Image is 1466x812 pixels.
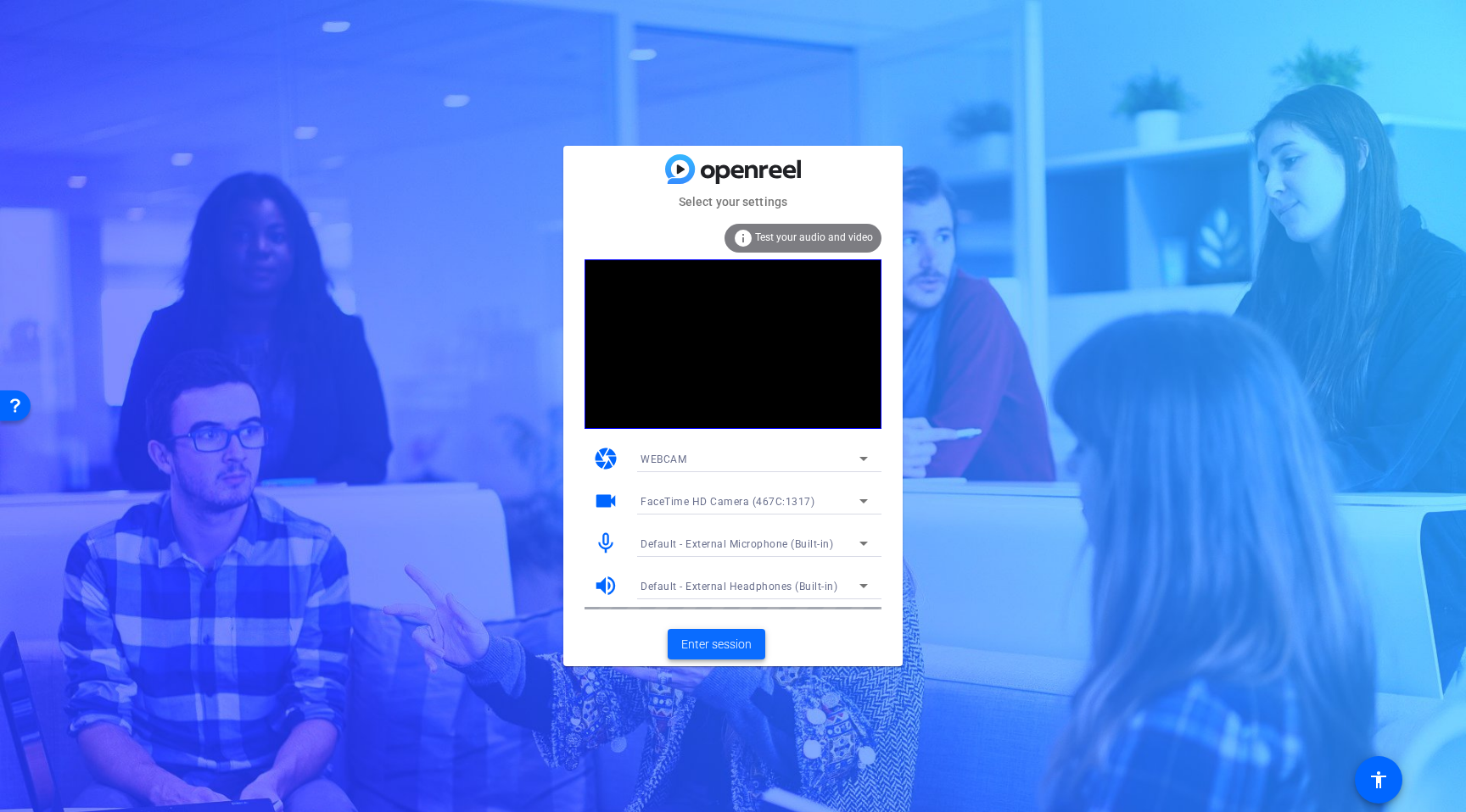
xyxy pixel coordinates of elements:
[641,538,833,550] span: Default - External Microphone (Built-in)
[593,446,618,471] mat-icon: camera
[593,488,618,514] mat-icon: videocam
[755,231,873,243] span: Test your audio and video
[668,629,765,659] button: Enter session
[641,496,814,508] span: FaceTime HD Camera (467C:1317)
[641,453,686,465] span: WEBCAM
[733,228,753,248] mat-icon: info
[563,192,903,211] mat-card-subtitle: Select your settings
[665,154,801,184] img: blue-gradient.svg
[593,573,618,598] mat-icon: volume_up
[641,581,837,592] span: Default - External Headphones (Built-in)
[681,636,752,653] span: Enter session
[1368,770,1389,790] mat-icon: accessibility
[593,531,618,556] mat-icon: mic_none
